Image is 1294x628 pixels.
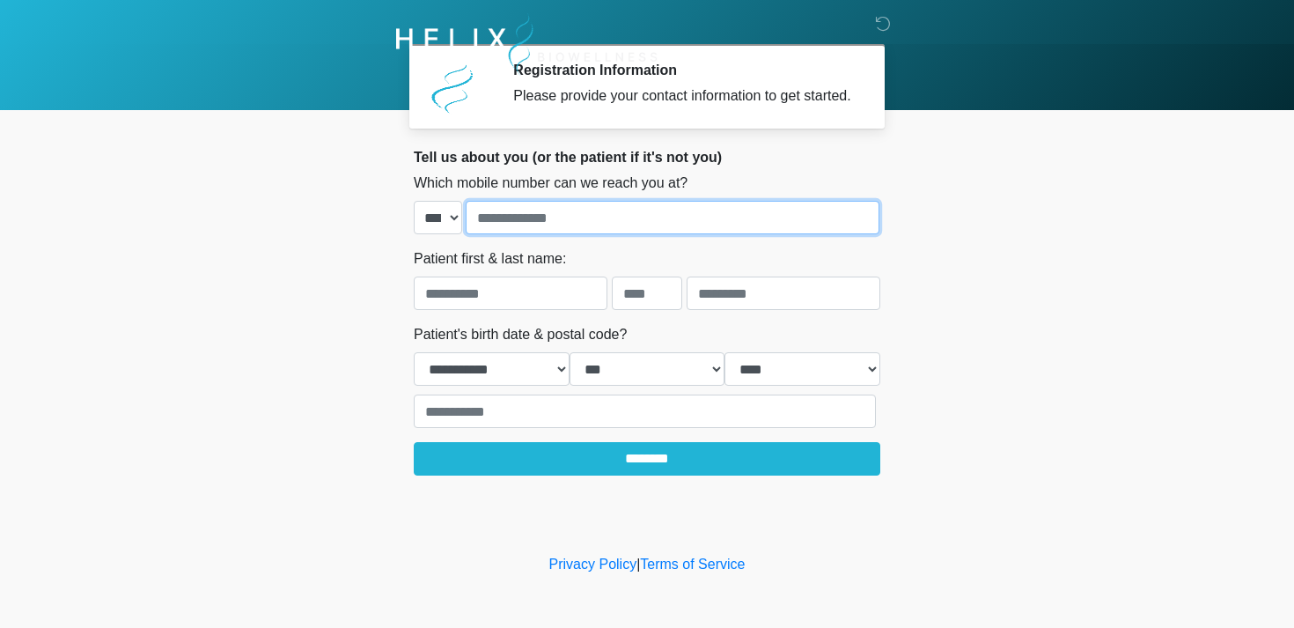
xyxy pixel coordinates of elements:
[513,85,854,107] div: Please provide your contact information to get started.
[414,173,687,194] label: Which mobile number can we reach you at?
[549,557,637,572] a: Privacy Policy
[636,557,640,572] a: |
[640,557,745,572] a: Terms of Service
[414,324,627,345] label: Patient's birth date & postal code?
[414,149,880,166] h2: Tell us about you (or the patient if it's not you)
[396,13,658,76] img: Helix Biowellness Logo
[414,248,566,270] label: Patient first & last name:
